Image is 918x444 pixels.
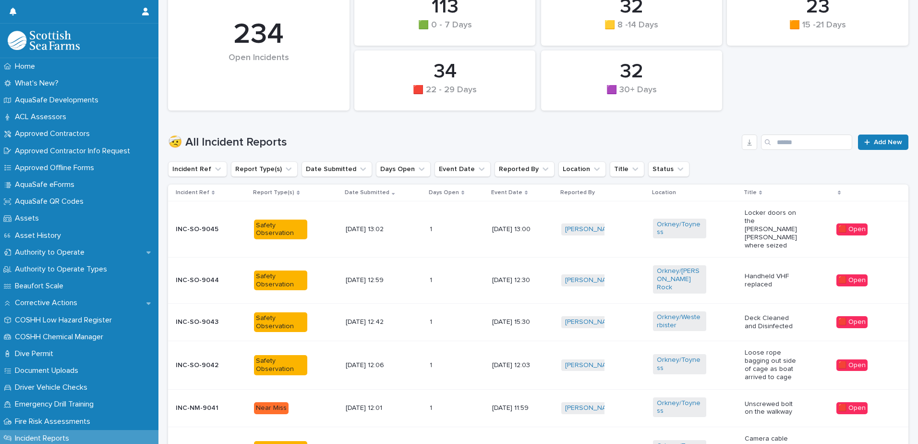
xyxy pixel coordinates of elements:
[168,389,908,427] tr: INC-NM-9041Near Miss[DATE] 12:0111 [DATE] 11:59[PERSON_NAME] Orkney/Toyness Unscrewed bolt on the...
[558,161,606,177] button: Location
[745,400,798,417] p: Unscrewed bolt on the walkway
[745,272,798,289] p: Handheld VHF replaced
[8,31,80,50] img: bPIBxiqnSb2ggTQWdOVV
[346,404,399,412] p: [DATE] 12:01
[11,366,86,375] p: Document Uploads
[430,316,434,326] p: 1
[836,402,868,414] div: 🟥 Open
[557,85,706,105] div: 🟪 30+ Days
[376,161,431,177] button: Days Open
[11,62,43,71] p: Home
[254,355,307,375] div: Safety Observation
[168,201,908,258] tr: INC-SO-9045Safety Observation[DATE] 13:0211 [DATE] 13:00[PERSON_NAME] Orkney/Toyness Locker doors...
[565,404,617,412] a: [PERSON_NAME]
[565,318,617,326] a: [PERSON_NAME]
[761,135,852,150] input: Search
[11,129,97,138] p: Approved Contractors
[176,361,229,370] p: INC-SO-9042
[11,316,120,325] p: COSHH Low Hazard Register
[168,258,908,303] tr: INC-SO-9044Safety Observation[DATE] 12:5911 [DATE] 12:30[PERSON_NAME] Orkney/[PERSON_NAME] Rock H...
[11,349,61,358] p: Dive Permit
[565,225,617,234] a: [PERSON_NAME]
[231,161,298,177] button: Report Type(s)
[11,400,101,409] p: Emergency Drill Training
[745,314,798,331] p: Deck Cleaned and Disinfected
[346,276,399,284] p: [DATE] 12:59
[430,359,434,370] p: 1
[254,312,307,333] div: Safety Observation
[430,274,434,284] p: 1
[492,318,545,326] p: [DATE] 15:30
[11,333,111,342] p: COSHH Chemical Manager
[184,17,333,52] div: 234
[491,187,522,198] p: Event Date
[836,316,868,328] div: 🟥 Open
[184,53,333,83] div: Open Incidents
[11,96,106,105] p: AquaSafe Developments
[745,209,798,249] p: Locker doors on the [PERSON_NAME] [PERSON_NAME] where seized
[176,225,229,234] p: INC-SO-9045
[11,383,95,392] p: Driver Vehicle Checks
[557,60,706,84] div: 32
[744,187,757,198] p: Title
[11,248,92,257] p: Authority to Operate
[254,402,289,414] div: Near Miss
[11,197,91,206] p: AquaSafe QR Codes
[176,318,229,326] p: INC-SO-9043
[492,404,545,412] p: [DATE] 11:59
[11,163,102,173] p: Approved Offline Forms
[557,20,706,40] div: 🟨 8 -14 Days
[346,318,399,326] p: [DATE] 12:42
[371,85,519,105] div: 🟥 22 - 29 Days
[11,282,71,291] p: Beaufort Scale
[743,20,892,40] div: 🟧 15 -21 Days
[346,361,399,370] p: [DATE] 12:06
[176,187,209,198] p: Incident Ref
[874,139,902,146] span: Add New
[371,20,519,40] div: 🟩 0 - 7 Days
[346,225,399,234] p: [DATE] 13:02
[254,220,307,240] div: Safety Observation
[11,298,85,308] p: Corrective Actions
[11,434,77,443] p: Incident Reports
[657,221,702,237] a: Orkney/Toyness
[657,313,702,330] a: Orkney/Westerbister
[560,187,595,198] p: Reported By
[11,79,66,88] p: What's New?
[565,276,617,284] a: [PERSON_NAME]
[11,180,82,189] p: AquaSafe eForms
[168,136,738,149] h1: 🤕 All Incident Reports
[648,161,689,177] button: Status
[168,341,908,389] tr: INC-SO-9042Safety Observation[DATE] 12:0611 [DATE] 12:03[PERSON_NAME] Orkney/Toyness Loose rope b...
[495,161,555,177] button: Reported By
[836,359,868,371] div: 🟥 Open
[11,417,98,426] p: Fire Risk Assessments
[253,187,294,198] p: Report Type(s)
[745,349,798,381] p: Loose rope bagging out side of cage as boat arrived to cage
[836,274,868,286] div: 🟥 Open
[492,225,545,234] p: [DATE] 13:00
[430,223,434,234] p: 1
[11,231,69,240] p: Asset History
[610,161,644,177] button: Title
[657,356,702,372] a: Orkney/Toyness
[430,402,434,412] p: 1
[492,276,545,284] p: [DATE] 12:30
[302,161,372,177] button: Date Submitted
[168,303,908,341] tr: INC-SO-9043Safety Observation[DATE] 12:4211 [DATE] 15:30[PERSON_NAME] Orkney/Westerbister Deck Cl...
[435,161,491,177] button: Event Date
[565,361,617,370] a: [PERSON_NAME]
[11,265,115,274] p: Authority to Operate Types
[371,60,519,84] div: 34
[429,187,459,198] p: Days Open
[492,361,545,370] p: [DATE] 12:03
[657,267,702,291] a: Orkney/[PERSON_NAME] Rock
[254,271,307,291] div: Safety Observation
[345,187,389,198] p: Date Submitted
[11,147,138,156] p: Approved Contractor Info Request
[652,187,676,198] p: Location
[176,276,229,284] p: INC-SO-9044
[11,214,47,223] p: Assets
[176,404,229,412] p: INC-NM-9041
